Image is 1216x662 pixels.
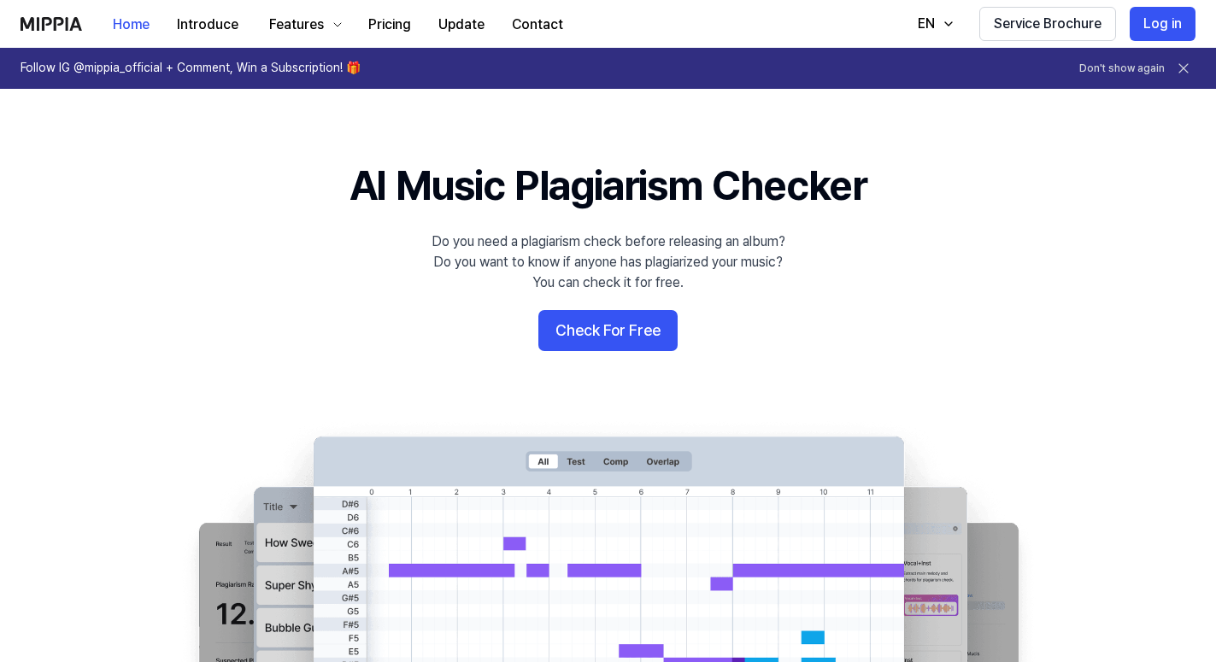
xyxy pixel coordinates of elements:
[901,7,966,41] button: EN
[1130,7,1195,41] button: Log in
[266,15,327,35] div: Features
[1079,62,1165,76] button: Don't show again
[99,8,163,42] button: Home
[99,1,163,48] a: Home
[252,8,355,42] button: Features
[432,231,785,293] div: Do you need a plagiarism check before releasing an album? Do you want to know if anyone has plagi...
[355,8,425,42] button: Pricing
[21,17,82,31] img: logo
[425,1,498,48] a: Update
[914,14,938,34] div: EN
[350,157,866,214] h1: AI Music Plagiarism Checker
[163,8,252,42] button: Introduce
[21,60,361,77] h1: Follow IG @mippia_official + Comment, Win a Subscription! 🎁
[498,8,577,42] button: Contact
[979,7,1116,41] button: Service Brochure
[425,8,498,42] button: Update
[538,310,678,351] button: Check For Free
